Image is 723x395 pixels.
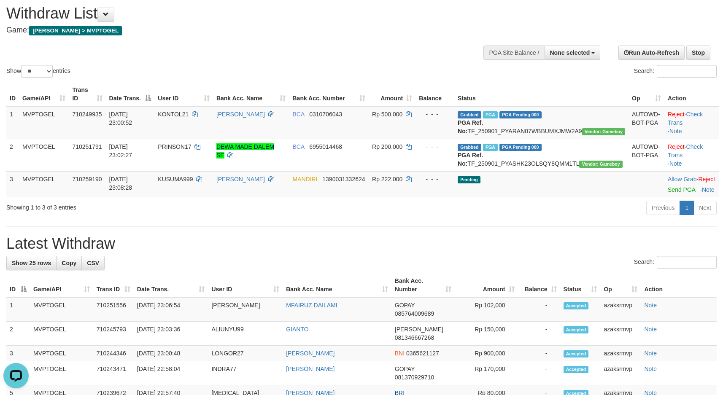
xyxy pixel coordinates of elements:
td: Rp 150,000 [455,322,518,346]
td: [DATE] 23:06:54 [134,297,208,322]
td: 710251556 [93,297,134,322]
span: Accepted [564,326,589,333]
a: DEWA MADE DALEM SE [216,143,274,159]
span: BCA [292,111,304,118]
a: Note [644,365,657,372]
a: CSV [81,256,105,270]
th: Balance: activate to sort column ascending [518,273,560,297]
td: 710244346 [93,346,134,361]
span: Vendor URL: https://payment21.1velocity.biz [582,128,625,135]
span: Copy 081370929710 to clipboard [395,374,434,381]
span: CSV [87,260,99,266]
a: Note [669,160,682,167]
b: PGA Ref. No: [458,152,483,167]
span: Show 25 rows [12,260,51,266]
span: 710249935 [72,111,102,118]
td: 1 [6,297,30,322]
a: [PERSON_NAME] [216,176,265,183]
span: Accepted [564,350,589,357]
a: MFAIRUZ DAILAMI [286,302,337,309]
td: azaksrmvp [600,297,641,322]
a: Run Auto-Refresh [618,46,685,60]
td: · · [664,139,719,171]
a: Note [669,128,682,134]
span: GOPAY [395,365,415,372]
a: Reject [698,176,715,183]
span: Copy 081346667268 to clipboard [395,334,434,341]
th: Op: activate to sort column ascending [600,273,641,297]
span: Grabbed [458,111,481,118]
span: KONTOL21 [158,111,189,118]
th: Action [641,273,717,297]
th: Bank Acc. Name: activate to sort column ascending [283,273,391,297]
th: Status: activate to sort column ascending [560,273,601,297]
span: Pending [458,176,480,183]
a: 1 [680,201,694,215]
div: - - - [419,142,451,151]
td: [DATE] 22:58:04 [134,361,208,385]
td: AUTOWD-BOT-PGA [629,139,664,171]
td: 710245793 [93,322,134,346]
td: 2 [6,139,19,171]
th: ID [6,82,19,106]
td: - [518,346,560,361]
td: - [518,322,560,346]
th: Bank Acc. Name: activate to sort column ascending [213,82,289,106]
a: [PERSON_NAME] [286,365,335,372]
a: Send PGA [668,186,695,193]
span: [DATE] 23:00:52 [109,111,132,126]
span: None selected [550,49,590,56]
td: azaksrmvp [600,346,641,361]
span: Rp 500.000 [372,111,402,118]
h4: Game: [6,26,474,35]
th: ID: activate to sort column descending [6,273,30,297]
select: Showentries [21,65,53,78]
span: Copy 0310706043 to clipboard [309,111,342,118]
td: Rp 900,000 [455,346,518,361]
td: Rp 170,000 [455,361,518,385]
td: - [518,297,560,322]
button: Open LiveChat chat widget [3,3,29,29]
td: - [518,361,560,385]
input: Search: [657,65,717,78]
td: Rp 102,000 [455,297,518,322]
th: Amount: activate to sort column ascending [369,82,415,106]
th: Date Trans.: activate to sort column descending [106,82,155,106]
span: Rp 222.000 [372,176,402,183]
a: [PERSON_NAME] [286,350,335,357]
td: [DATE] 23:03:36 [134,322,208,346]
th: Bank Acc. Number: activate to sort column ascending [289,82,369,106]
td: MVPTOGEL [30,322,93,346]
input: Search: [657,256,717,269]
td: 1 [6,106,19,139]
a: Note [644,326,657,333]
td: 2 [6,322,30,346]
td: azaksrmvp [600,361,641,385]
td: MVPTOGEL [19,139,69,171]
span: MANDIRI [292,176,317,183]
td: azaksrmvp [600,322,641,346]
a: [PERSON_NAME] [216,111,265,118]
th: Trans ID: activate to sort column ascending [93,273,134,297]
a: Note [644,302,657,309]
td: · · [664,106,719,139]
span: · [668,176,698,183]
td: TF_250901_PYARAN07WBBUMXJMW2A9 [454,106,629,139]
th: User ID: activate to sort column ascending [208,273,283,297]
td: ALIUNYU99 [208,322,283,346]
h1: Withdraw List [6,5,474,22]
div: - - - [419,110,451,118]
a: Check Trans [668,143,703,159]
label: Search: [634,256,717,269]
a: Check Trans [668,111,703,126]
th: Game/API: activate to sort column ascending [30,273,93,297]
a: Allow Grab [668,176,696,183]
span: Marked by azaksrmvp [483,144,498,151]
a: Stop [686,46,710,60]
span: PRINSON17 [158,143,191,150]
td: TF_250901_PYASHK23OLSQY8QMM1TL [454,139,629,171]
a: GIANTO [286,326,308,333]
span: Vendor URL: https://payment21.1velocity.biz [579,161,622,168]
th: Trans ID: activate to sort column ascending [69,82,105,106]
th: User ID: activate to sort column ascending [154,82,213,106]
